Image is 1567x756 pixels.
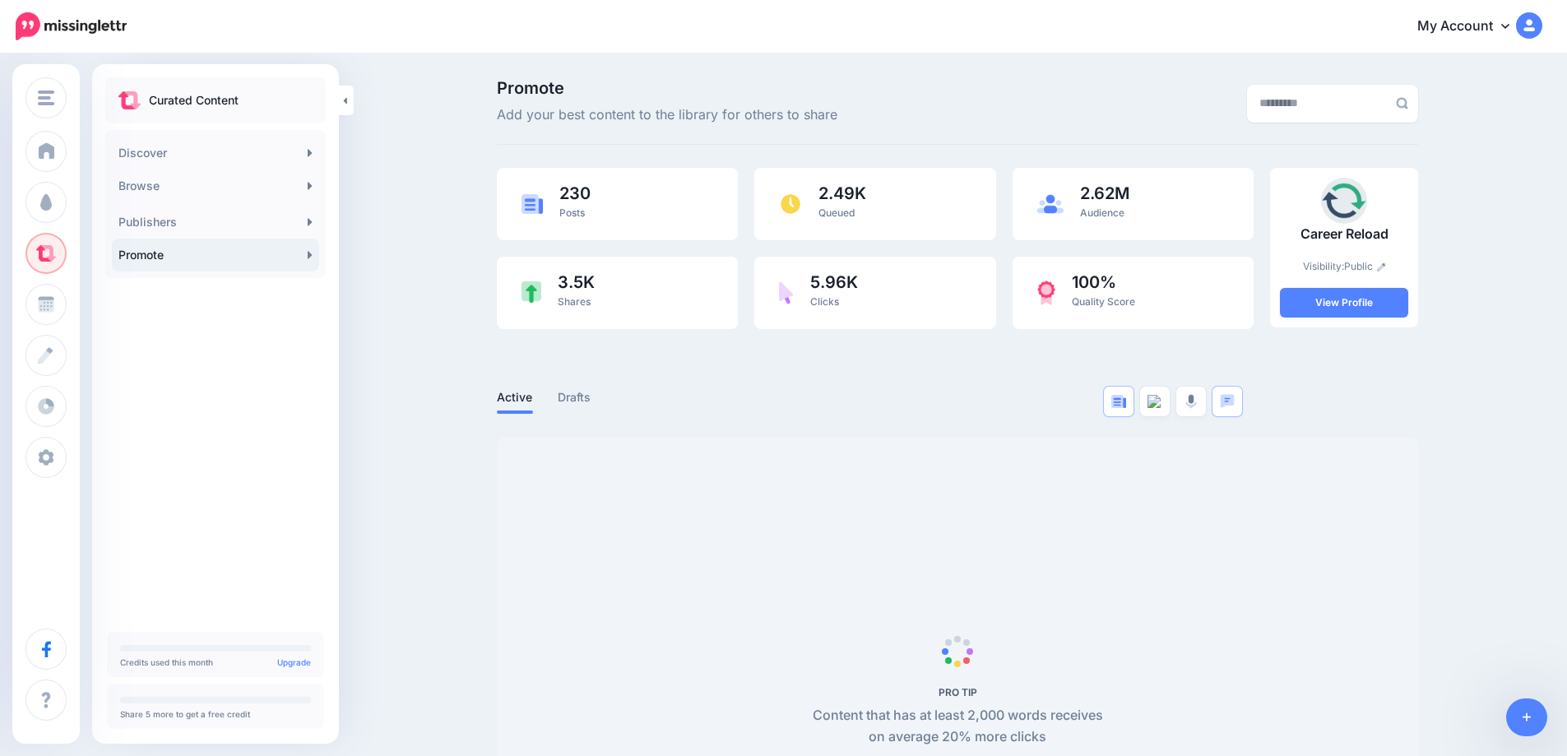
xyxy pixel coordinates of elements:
span: 100% [1072,274,1135,290]
a: View Profile [1280,288,1408,318]
img: GPXZ3UKHIER4D7WP5ADK8KRX0F3PSPKU_thumb.jpg [1321,178,1367,224]
img: microphone-grey.png [1185,394,1197,409]
img: article-blue.png [522,194,543,213]
span: Promote [497,80,837,96]
a: Active [497,387,533,407]
span: Add your best content to the library for others to share [497,104,837,126]
img: pencil.png [1377,262,1386,271]
span: 3.5K [558,274,595,290]
a: Discover [112,137,319,169]
span: Quality Score [1072,295,1135,308]
span: 230 [559,185,591,202]
img: users-blue.png [1037,194,1064,214]
a: Browse [112,169,319,202]
p: Content that has at least 2,000 words receives on average 20% more clicks [804,705,1112,748]
a: Drafts [558,387,591,407]
img: share-green.png [522,281,541,304]
span: Audience [1080,206,1124,219]
img: video--grey.png [1147,395,1162,408]
span: 2.49K [818,185,866,202]
a: Publishers [112,206,319,239]
p: Visibility: [1280,258,1408,275]
img: Missinglettr [16,12,127,40]
span: Posts [559,206,585,219]
img: menu.png [38,90,54,105]
img: curate.png [118,91,141,109]
img: clock.png [779,192,802,216]
img: search-grey-6.png [1396,97,1408,109]
a: My Account [1401,7,1542,47]
p: Career Reload [1280,224,1408,245]
img: prize-red.png [1037,281,1055,305]
h5: PRO TIP [804,686,1112,698]
img: chat-square-blue.png [1220,394,1235,408]
span: 2.62M [1080,185,1129,202]
img: article-blue.png [1111,395,1126,408]
img: pointer-purple.png [779,281,794,304]
span: Clicks [810,295,839,308]
span: 5.96K [810,274,858,290]
a: Promote [112,239,319,271]
a: Public [1344,260,1386,272]
span: Queued [818,206,855,219]
span: Shares [558,295,591,308]
p: Curated Content [149,90,239,110]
